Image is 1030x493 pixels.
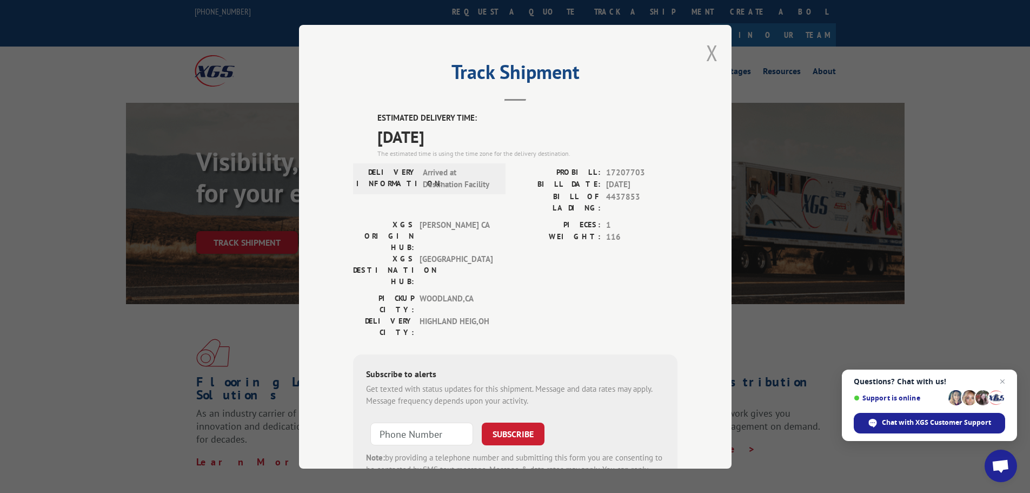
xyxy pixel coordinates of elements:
button: Close modal [706,38,718,67]
input: Phone Number [370,422,473,445]
span: Questions? Chat with us! [854,377,1005,386]
a: Open chat [985,450,1017,482]
span: [PERSON_NAME] CA [420,219,493,253]
div: Get texted with status updates for this shipment. Message and data rates may apply. Message frequ... [366,383,664,407]
label: PICKUP CITY: [353,292,414,315]
span: Chat with XGS Customer Support [882,418,991,428]
span: 17207703 [606,166,677,179]
label: XGS DESTINATION HUB: [353,253,414,287]
label: DELIVERY INFORMATION: [356,166,417,190]
span: 116 [606,231,677,244]
label: ESTIMATED DELIVERY TIME: [377,112,677,124]
label: BILL OF LADING: [515,190,601,213]
h2: Track Shipment [353,64,677,85]
label: XGS ORIGIN HUB: [353,219,414,253]
span: Arrived at Destination Facility [423,166,496,190]
span: HIGHLAND HEIG , OH [420,315,493,338]
span: 4437853 [606,190,677,213]
label: BILL DATE: [515,179,601,191]
button: SUBSCRIBE [482,422,544,445]
span: [GEOGRAPHIC_DATA] [420,253,493,287]
div: Subscribe to alerts [366,367,664,383]
span: [DATE] [377,124,677,148]
span: 1 [606,219,677,231]
span: Support is online [854,394,945,402]
div: by providing a telephone number and submitting this form you are consenting to be contacted by SM... [366,451,664,488]
label: DELIVERY CITY: [353,315,414,338]
label: PIECES: [515,219,601,231]
span: [DATE] [606,179,677,191]
div: The estimated time is using the time zone for the delivery destination. [377,148,677,158]
span: WOODLAND , CA [420,292,493,315]
label: WEIGHT: [515,231,601,244]
label: PROBILL: [515,166,601,179]
strong: Note: [366,452,385,462]
span: Chat with XGS Customer Support [854,413,1005,433]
